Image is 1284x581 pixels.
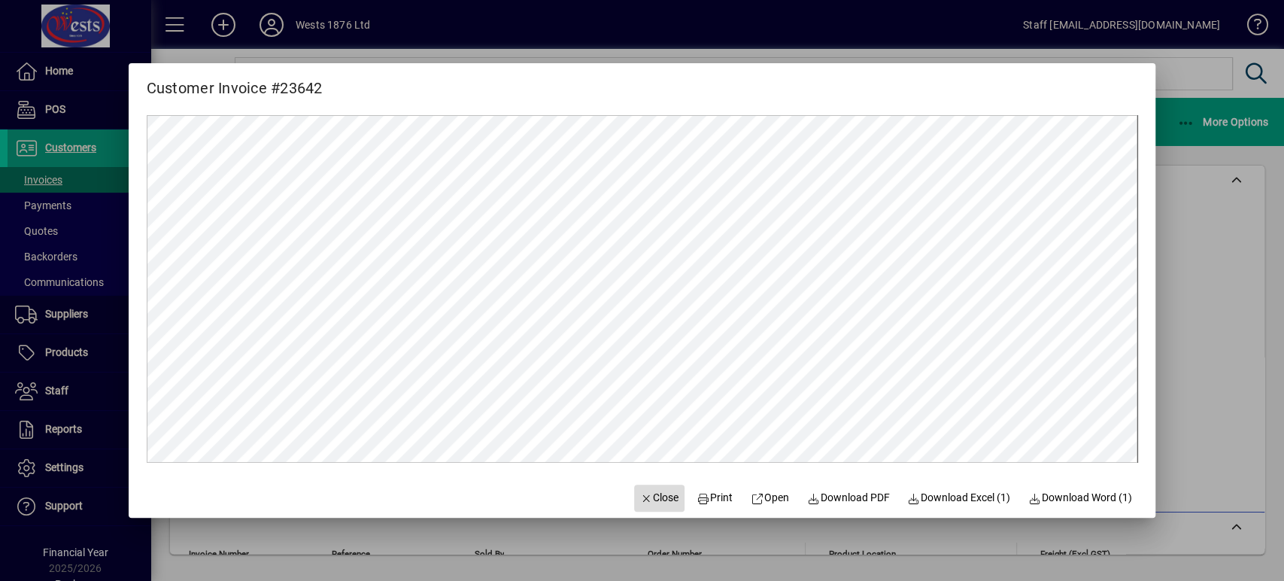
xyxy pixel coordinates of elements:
button: Download Word (1) [1022,485,1138,512]
h2: Customer Invoice #23642 [129,63,341,100]
a: Download PDF [801,485,896,512]
span: Print [697,490,733,506]
span: Download PDF [807,490,890,506]
span: Download Excel (1) [907,490,1010,506]
span: Download Word (1) [1028,490,1132,506]
span: Close [640,490,679,506]
button: Close [634,485,685,512]
span: Open [751,490,789,506]
button: Print [691,485,739,512]
a: Open [745,485,795,512]
button: Download Excel (1) [901,485,1016,512]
